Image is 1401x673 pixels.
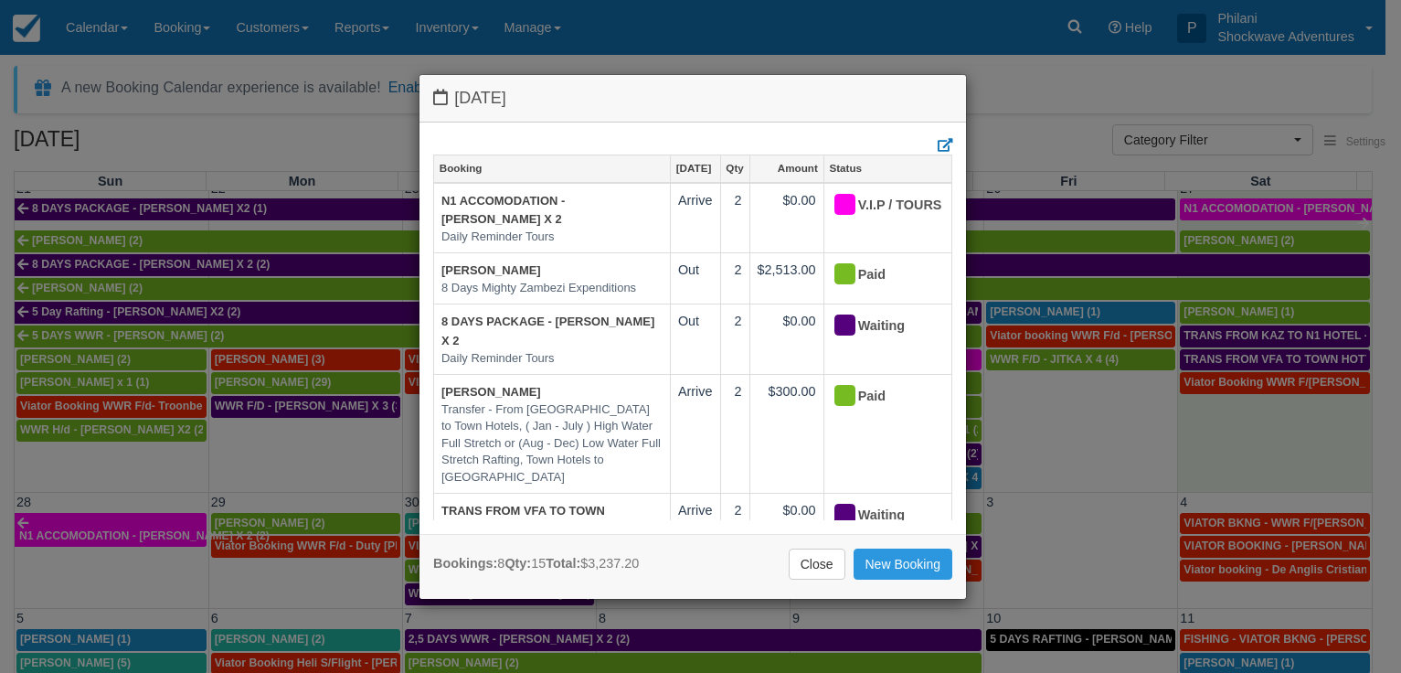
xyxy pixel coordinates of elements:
[749,183,823,253] td: $0.00
[749,375,823,494] td: $300.00
[441,401,663,486] em: Transfer - From [GEOGRAPHIC_DATA] to Town Hotels, ( Jan - July ) High Water Full Stretch or (Aug ...
[824,155,951,181] a: Status
[854,549,953,580] a: New Booking
[720,375,749,494] td: 2
[441,504,628,537] a: TRANS FROM VFA TO TOWN HOTYELS - [PERSON_NAME] X 2
[433,89,952,108] h4: [DATE]
[832,261,929,290] div: Paid
[441,280,663,297] em: 8 Days Mighty Zambezi Expenditions
[670,375,720,494] td: Arrive
[832,501,929,530] div: Waiting
[749,494,823,564] td: $0.00
[720,183,749,253] td: 2
[441,315,654,347] a: 8 DAYS PACKAGE - [PERSON_NAME] X 2
[504,556,531,571] strong: Qty:
[750,155,823,181] a: Amount
[441,385,541,399] a: [PERSON_NAME]
[441,229,663,246] em: Daily Reminder Tours
[441,350,663,368] em: Daily Reminder Tours
[749,253,823,304] td: $2,513.00
[749,304,823,375] td: $0.00
[721,155,749,181] a: Qty
[720,253,749,304] td: 2
[832,382,929,411] div: Paid
[720,494,749,564] td: 2
[789,549,845,580] a: Close
[832,312,929,341] div: Waiting
[670,494,720,564] td: Arrive
[671,155,720,181] a: [DATE]
[433,554,639,573] div: 8 15 $3,237.20
[433,556,497,571] strong: Bookings:
[546,556,580,571] strong: Total:
[441,263,541,277] a: [PERSON_NAME]
[434,155,670,181] a: Booking
[832,191,929,220] div: V.I.P / TOURS
[720,304,749,375] td: 2
[670,304,720,375] td: Out
[670,253,720,304] td: Out
[441,194,565,227] a: N1 ACCOMODATION - [PERSON_NAME] X 2
[670,183,720,253] td: Arrive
